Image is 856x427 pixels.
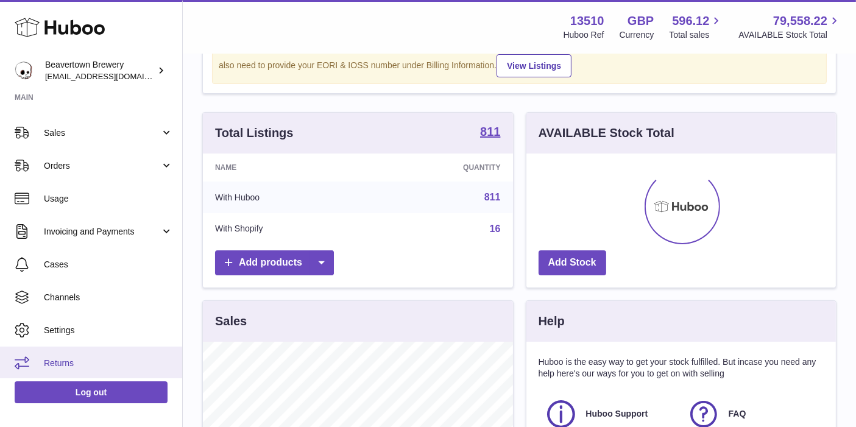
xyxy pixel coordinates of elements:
div: If you're planning on sending your products internationally please add required customs informati... [219,41,820,77]
span: Usage [44,193,173,205]
a: Log out [15,381,168,403]
div: Currency [620,29,654,41]
span: 79,558.22 [773,13,827,29]
span: Cases [44,259,173,270]
a: Add products [215,250,334,275]
strong: GBP [628,13,654,29]
a: 596.12 Total sales [669,13,723,41]
div: Huboo Ref [564,29,604,41]
th: Quantity [370,154,512,182]
a: 79,558.22 AVAILABLE Stock Total [738,13,841,41]
span: Settings [44,325,173,336]
strong: 13510 [570,13,604,29]
td: With Shopify [203,213,370,245]
span: FAQ [729,408,746,420]
h3: AVAILABLE Stock Total [539,125,674,141]
span: Sales [44,127,160,139]
span: 596.12 [672,13,709,29]
h3: Sales [215,313,247,330]
span: Huboo Support [586,408,648,420]
img: aoife@beavertownbrewery.co.uk [15,62,33,80]
strong: 811 [480,125,500,138]
td: With Huboo [203,182,370,213]
a: Add Stock [539,250,606,275]
span: Total sales [669,29,723,41]
span: Invoicing and Payments [44,226,160,238]
a: 811 [480,125,500,140]
span: Orders [44,160,160,172]
h3: Help [539,313,565,330]
div: Beavertown Brewery [45,59,155,82]
span: Channels [44,292,173,303]
p: Huboo is the easy way to get your stock fulfilled. But incase you need any help here's our ways f... [539,356,824,379]
span: AVAILABLE Stock Total [738,29,841,41]
a: 811 [484,192,501,202]
th: Name [203,154,370,182]
h3: Total Listings [215,125,294,141]
span: [EMAIL_ADDRESS][DOMAIN_NAME] [45,71,179,81]
a: View Listings [497,54,571,77]
span: Returns [44,358,173,369]
a: 16 [490,224,501,234]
